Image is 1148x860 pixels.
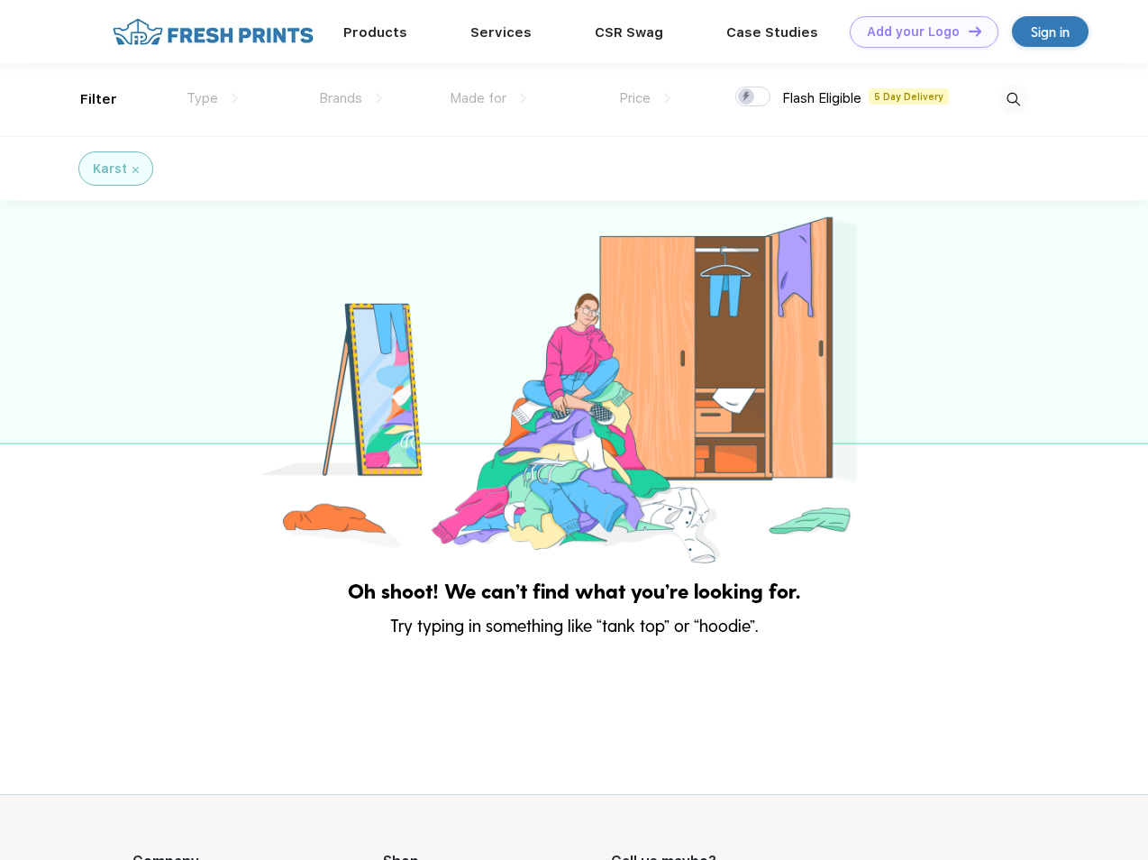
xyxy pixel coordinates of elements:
span: Type [187,90,218,106]
a: CSR Swag [595,24,663,41]
img: filter_cancel.svg [132,167,139,173]
img: fo%20logo%202.webp [107,16,319,48]
a: Sign in [1012,16,1089,47]
div: Karst [93,160,127,178]
span: 5 Day Delivery [869,88,949,105]
img: dropdown.png [232,93,238,104]
div: Add your Logo [867,24,960,40]
span: Brands [319,90,362,106]
img: dropdown.png [664,93,670,104]
img: dropdown.png [376,93,382,104]
span: Made for [450,90,506,106]
a: Products [343,24,407,41]
div: Filter [80,89,117,110]
img: dropdown.png [520,93,526,104]
img: desktop_search.svg [998,85,1028,114]
a: Services [470,24,532,41]
span: Price [619,90,651,106]
img: DT [969,26,981,36]
span: Flash Eligible [782,90,861,106]
div: Sign in [1031,22,1070,42]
